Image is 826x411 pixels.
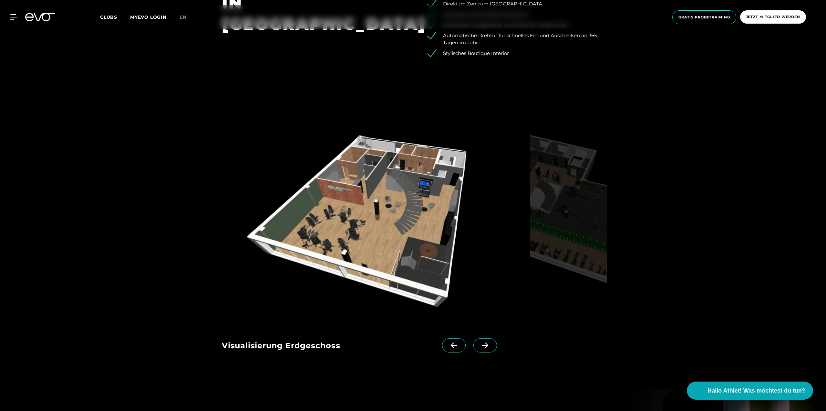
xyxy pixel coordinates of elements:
span: Clubs [100,14,117,20]
span: Gratis Probetraining [678,15,730,20]
a: en [180,14,194,21]
img: evofitness [222,124,528,323]
button: Hallo Athlet! Was möchtest du tun? [687,382,813,400]
li: Stylisches Boutique Interior [432,50,604,57]
a: MYEVO LOGIN [130,14,167,20]
a: Gratis Probetraining [670,10,738,24]
span: en [180,14,187,20]
span: Hallo Athlet! Was möchtest du tun? [707,386,805,395]
span: Jetzt Mitglied werden [746,14,800,20]
img: evofitness [530,124,607,323]
li: Automatische Drehtür für schnelles Ein-und Auschecken an 365 Tagen im Jahr [432,32,604,47]
a: Clubs [100,14,130,20]
a: Jetzt Mitglied werden [738,10,808,24]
